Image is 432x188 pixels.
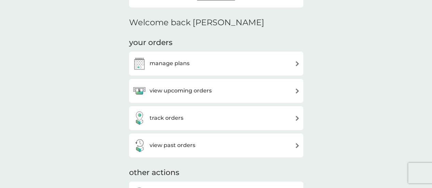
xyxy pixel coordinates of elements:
[150,141,195,150] h3: view past orders
[129,18,264,28] h2: Welcome back [PERSON_NAME]
[295,61,300,66] img: arrow right
[150,114,183,122] h3: track orders
[150,59,190,68] h3: manage plans
[129,168,179,178] h3: other actions
[295,88,300,93] img: arrow right
[295,143,300,148] img: arrow right
[129,38,172,48] h3: your orders
[150,86,212,95] h3: view upcoming orders
[295,116,300,121] img: arrow right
